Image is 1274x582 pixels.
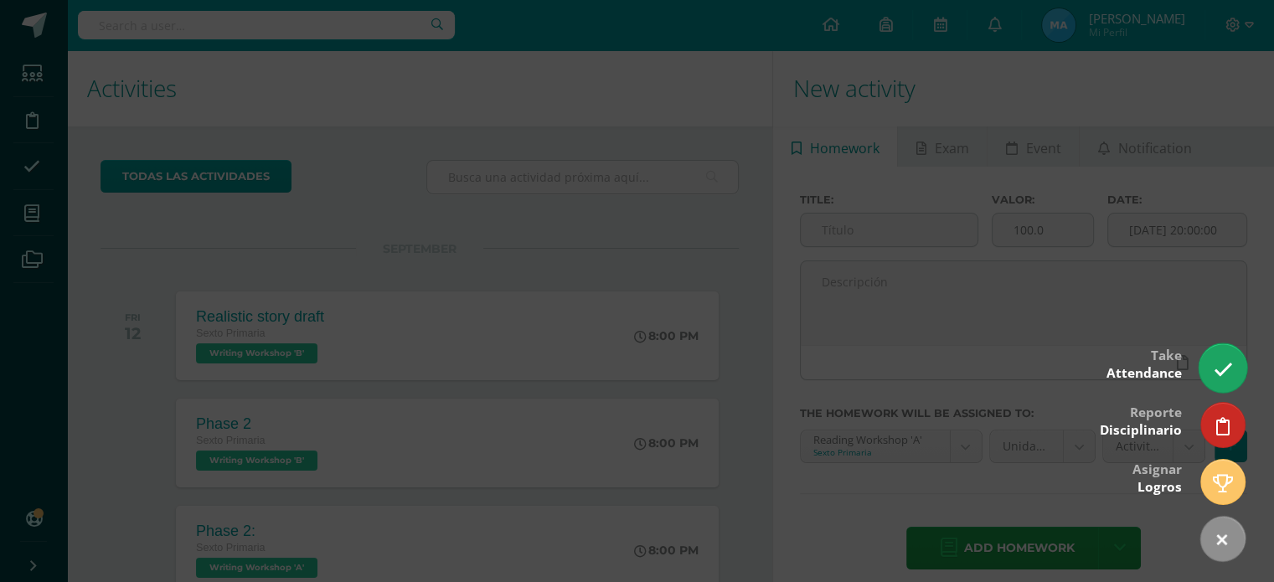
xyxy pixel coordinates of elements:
span: Attendance [1106,364,1182,382]
div: Reporte [1100,393,1182,447]
span: Disciplinario [1100,421,1182,439]
span: Logros [1137,478,1182,496]
div: Asignar [1132,450,1182,504]
div: Take [1106,336,1182,390]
